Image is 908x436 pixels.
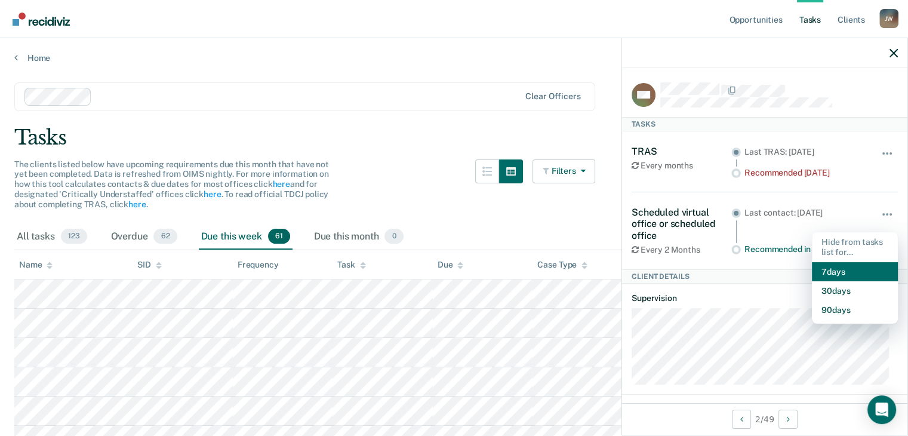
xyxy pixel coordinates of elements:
div: Case Type [537,260,587,270]
div: Frequency [238,260,279,270]
span: 61 [268,229,290,244]
div: TRAS [632,146,731,157]
div: Every months [632,161,731,171]
span: 123 [61,229,87,244]
img: Recidiviz [13,13,70,26]
div: Last contact: [DATE] [744,208,864,218]
a: here [272,179,290,189]
div: Every 2 Months [632,245,731,255]
div: Due this week [199,224,293,250]
span: 62 [153,229,177,244]
div: Task [337,260,365,270]
div: Due [438,260,464,270]
div: Overdue [109,224,180,250]
div: J W [879,9,898,28]
div: Last TRAS: [DATE] [744,147,864,157]
button: 90 days [812,300,898,320]
div: Client Details [622,269,907,284]
a: Home [14,53,894,63]
button: 30 days [812,281,898,300]
div: Open Intercom Messenger [867,395,896,424]
div: Hide from tasks list for... [812,232,898,262]
a: here [204,189,221,199]
span: 0 [384,229,403,244]
div: Tasks [14,125,894,150]
button: Filters [533,159,596,183]
div: SID [137,260,162,270]
div: All tasks [14,224,90,250]
span: The clients listed below have upcoming requirements due this month that have not yet been complet... [14,159,329,209]
button: Next Client [778,410,798,429]
div: Recommended [DATE] [744,168,864,178]
dt: Supervision [632,293,898,303]
div: Due this month [312,224,406,250]
div: Recommended in a day [744,244,864,254]
div: 2 / 49 [622,403,907,435]
button: Profile dropdown button [879,9,898,28]
button: Previous Client [732,410,751,429]
div: Tasks [622,117,907,131]
a: here [128,199,146,209]
div: Name [19,260,53,270]
div: Clear officers [525,91,580,102]
div: Scheduled virtual office or scheduled office [632,207,731,241]
button: 7 days [812,262,898,281]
